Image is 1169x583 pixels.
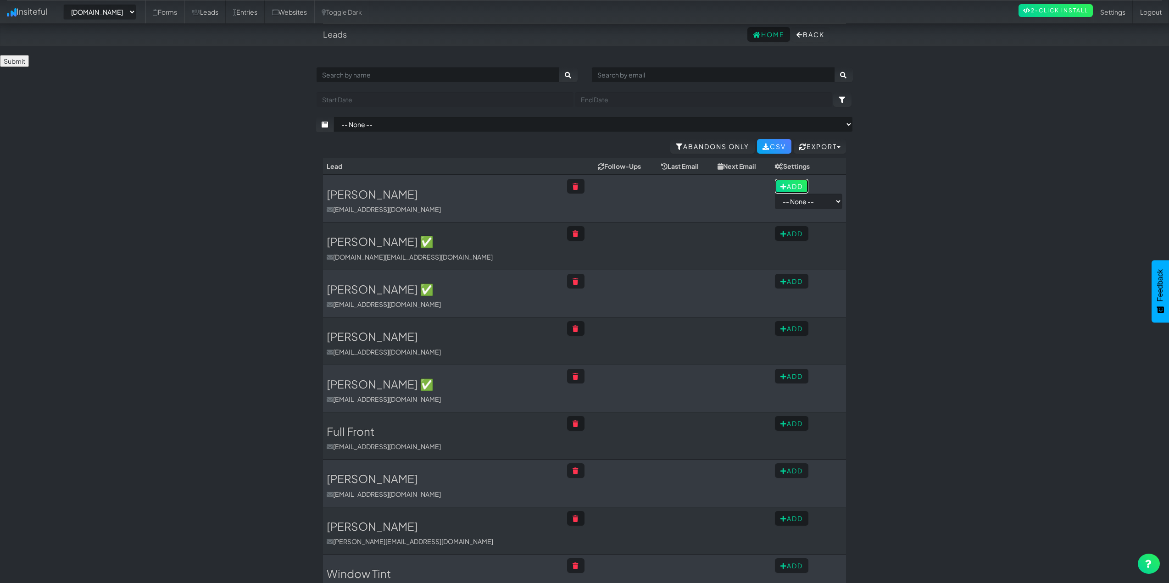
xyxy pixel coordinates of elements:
p: [EMAIL_ADDRESS][DOMAIN_NAME] [327,489,560,499]
h3: [PERSON_NAME] ✅ [327,235,560,247]
h3: Full Front [327,425,560,437]
button: Add [775,369,808,383]
button: Add [775,179,808,194]
a: [PERSON_NAME] ✅[EMAIL_ADDRESS][DOMAIN_NAME] [327,378,560,404]
a: [PERSON_NAME][EMAIL_ADDRESS][DOMAIN_NAME] [327,330,560,356]
button: Add [775,321,808,336]
a: Forms [145,0,184,23]
a: Entries [226,0,265,23]
th: Settings [771,158,846,175]
a: 2-Click Install [1019,4,1093,17]
a: Home [747,27,790,42]
button: Add [775,226,808,241]
p: [EMAIL_ADDRESS][DOMAIN_NAME] [327,347,560,356]
a: Leads [184,0,226,23]
input: Search by name [316,67,560,83]
img: icon.png [7,8,17,17]
button: Feedback - Show survey [1152,260,1169,322]
p: [EMAIL_ADDRESS][DOMAIN_NAME] [327,205,560,214]
h4: Leads [323,30,347,39]
input: Search by email [591,67,835,83]
button: Add [775,558,808,573]
input: End Date [575,92,833,107]
h3: [PERSON_NAME] [327,472,560,484]
button: Add [775,274,808,289]
button: Add [775,511,808,526]
h3: [PERSON_NAME] ✅ [327,378,560,390]
button: Back [791,27,830,42]
a: [PERSON_NAME][EMAIL_ADDRESS][DOMAIN_NAME] [327,472,560,498]
span: Feedback [1156,269,1164,301]
p: [PERSON_NAME][EMAIL_ADDRESS][DOMAIN_NAME] [327,537,560,546]
a: [PERSON_NAME][PERSON_NAME][EMAIL_ADDRESS][DOMAIN_NAME] [327,520,560,546]
a: Settings [1093,0,1133,23]
th: Follow-Ups [594,158,657,175]
h3: Window Tint [327,567,560,579]
th: Last Email [657,158,714,175]
a: Full Front[EMAIL_ADDRESS][DOMAIN_NAME] [327,425,560,451]
a: [PERSON_NAME] ✅[DOMAIN_NAME][EMAIL_ADDRESS][DOMAIN_NAME] [327,235,560,261]
a: Toggle Dark [314,0,369,23]
button: Add [775,416,808,431]
h3: [PERSON_NAME] [327,188,560,200]
button: Add [775,463,808,478]
h3: [PERSON_NAME] [327,330,560,342]
a: [PERSON_NAME] ✅[EMAIL_ADDRESS][DOMAIN_NAME] [327,283,560,309]
p: [EMAIL_ADDRESS][DOMAIN_NAME] [327,394,560,404]
a: Logout [1133,0,1169,23]
th: Lead [323,158,563,175]
p: [EMAIL_ADDRESS][DOMAIN_NAME] [327,300,560,309]
a: CSV [757,139,791,154]
a: Abandons Only [670,139,755,154]
a: [PERSON_NAME][EMAIL_ADDRESS][DOMAIN_NAME] [327,188,560,214]
a: Websites [265,0,314,23]
th: Next Email [714,158,771,175]
p: [DOMAIN_NAME][EMAIL_ADDRESS][DOMAIN_NAME] [327,252,560,261]
input: Start Date [316,92,574,107]
p: [EMAIL_ADDRESS][DOMAIN_NAME] [327,442,560,451]
button: Export [794,139,846,154]
h3: [PERSON_NAME] [327,520,560,532]
h3: [PERSON_NAME] ✅ [327,283,560,295]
